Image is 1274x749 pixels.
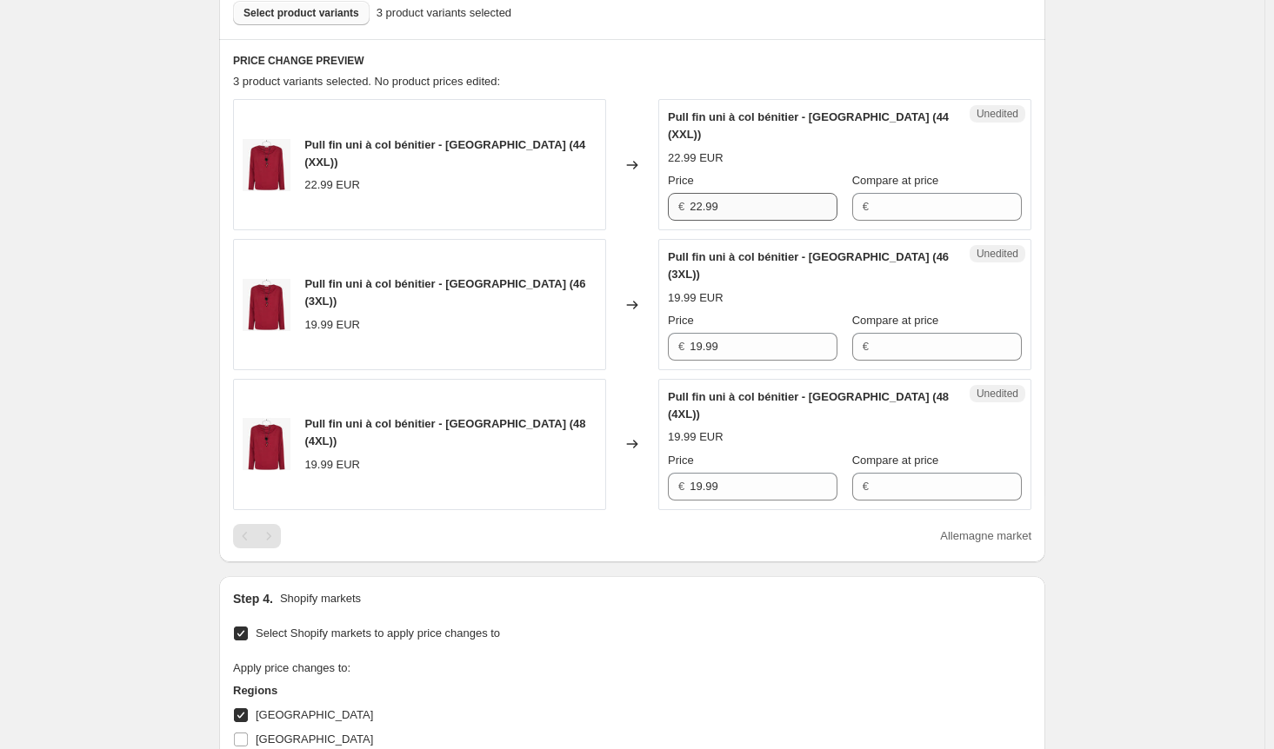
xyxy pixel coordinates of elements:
[304,456,360,474] div: 19.99 EUR
[233,1,370,25] button: Select product variants
[304,138,585,169] span: Pull fin uni à col bénitier - [GEOGRAPHIC_DATA] (44 (XXL))
[233,54,1031,68] h6: PRICE CHANGE PREVIEW
[977,387,1018,401] span: Unedited
[977,107,1018,121] span: Unedited
[233,524,281,548] nav: Pagination
[678,480,684,493] span: €
[863,480,869,493] span: €
[863,200,869,213] span: €
[668,250,949,281] span: Pull fin uni à col bénitier - [GEOGRAPHIC_DATA] (46 (3XL))
[668,174,694,187] span: Price
[233,661,350,674] span: Apply price changes to:
[668,454,694,467] span: Price
[863,340,869,353] span: €
[678,340,684,353] span: €
[668,110,949,141] span: Pull fin uni à col bénitier - [GEOGRAPHIC_DATA] (44 (XXL))
[977,247,1018,261] span: Unedited
[304,316,360,334] div: 19.99 EUR
[233,75,500,88] span: 3 product variants selected. No product prices edited:
[678,200,684,213] span: €
[377,4,511,22] span: 3 product variants selected
[668,428,724,446] div: 19.99 EUR
[243,418,290,470] img: JOA-4620-1_80x.jpg
[852,314,939,327] span: Compare at price
[243,279,290,331] img: JOA-4620-1_80x.jpg
[668,289,724,307] div: 19.99 EUR
[256,626,500,640] span: Select Shopify markets to apply price changes to
[243,6,359,20] span: Select product variants
[668,390,949,421] span: Pull fin uni à col bénitier - [GEOGRAPHIC_DATA] (48 (4XL))
[304,176,360,194] div: 22.99 EUR
[668,149,724,167] div: 22.99 EUR
[668,314,694,327] span: Price
[256,732,373,746] span: [GEOGRAPHIC_DATA]
[233,682,564,699] h3: Regions
[280,590,361,607] p: Shopify markets
[233,590,273,607] h2: Step 4.
[940,529,1031,542] span: Allemagne market
[852,174,939,187] span: Compare at price
[304,417,585,447] span: Pull fin uni à col bénitier - [GEOGRAPHIC_DATA] (48 (4XL))
[243,139,290,191] img: JOA-4620-1_80x.jpg
[304,277,585,308] span: Pull fin uni à col bénitier - [GEOGRAPHIC_DATA] (46 (3XL))
[256,708,373,721] span: [GEOGRAPHIC_DATA]
[852,454,939,467] span: Compare at price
